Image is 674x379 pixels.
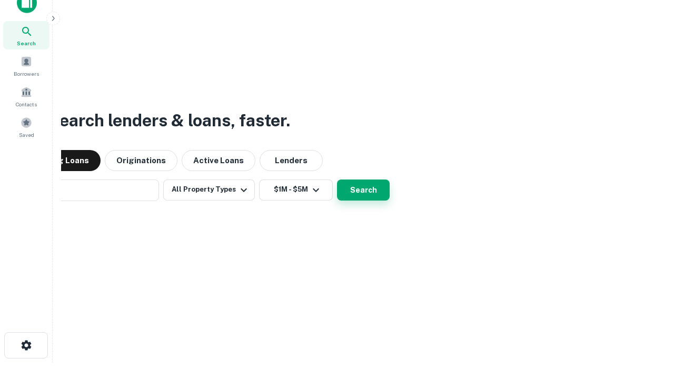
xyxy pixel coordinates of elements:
[3,82,49,111] a: Contacts
[621,295,674,345] iframe: Chat Widget
[16,100,37,108] span: Contacts
[19,131,34,139] span: Saved
[17,39,36,47] span: Search
[337,179,390,201] button: Search
[48,108,290,133] h3: Search lenders & loans, faster.
[3,52,49,80] a: Borrowers
[182,150,255,171] button: Active Loans
[3,21,49,49] a: Search
[163,179,255,201] button: All Property Types
[105,150,177,171] button: Originations
[259,179,333,201] button: $1M - $5M
[3,113,49,141] a: Saved
[260,150,323,171] button: Lenders
[14,69,39,78] span: Borrowers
